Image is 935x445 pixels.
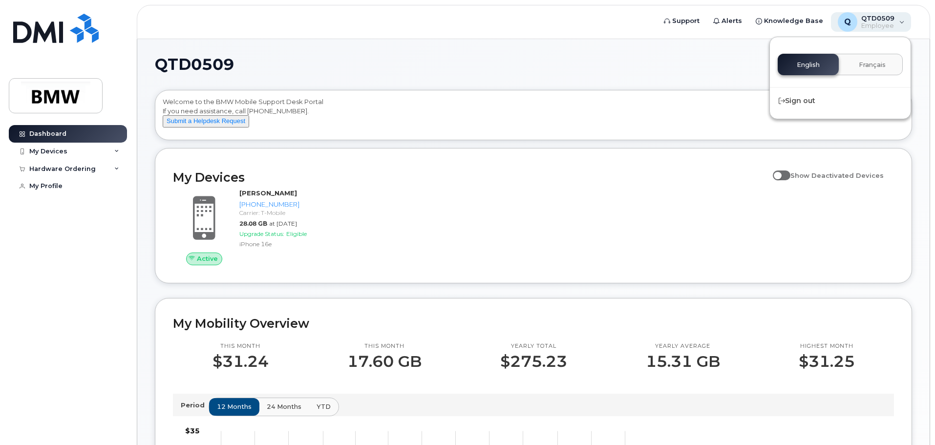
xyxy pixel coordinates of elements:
p: $31.24 [212,353,269,370]
div: Carrier: T-Mobile [239,209,340,217]
p: 17.60 GB [347,353,422,370]
span: Show Deactivated Devices [790,171,884,179]
p: Yearly total [500,342,567,350]
div: [PHONE_NUMBER] [239,200,340,209]
span: Active [197,254,218,263]
p: This month [212,342,269,350]
iframe: Messenger Launcher [892,403,928,438]
span: at [DATE] [269,220,297,227]
div: Welcome to the BMW Mobile Support Desk Portal If you need assistance, call [PHONE_NUMBER]. [163,97,904,136]
p: $31.25 [799,353,855,370]
h2: My Devices [173,170,768,185]
p: Period [181,401,209,410]
span: QTD0509 [155,57,234,72]
p: $275.23 [500,353,567,370]
p: This month [347,342,422,350]
p: 15.31 GB [646,353,720,370]
div: Sign out [770,92,911,110]
a: Active[PERSON_NAME][PHONE_NUMBER]Carrier: T-Mobile28.08 GBat [DATE]Upgrade Status:EligibleiPhone 16e [173,189,344,265]
tspan: $35 [185,426,200,435]
strong: [PERSON_NAME] [239,189,297,197]
p: Highest month [799,342,855,350]
div: iPhone 16e [239,240,340,248]
span: 28.08 GB [239,220,267,227]
span: Français [859,61,886,69]
span: YTD [317,402,331,411]
input: Show Deactivated Devices [773,166,781,174]
button: Submit a Helpdesk Request [163,115,249,127]
span: 24 months [267,402,301,411]
a: Submit a Helpdesk Request [163,117,249,125]
h2: My Mobility Overview [173,316,894,331]
span: Eligible [286,230,307,237]
p: Yearly average [646,342,720,350]
span: Upgrade Status: [239,230,284,237]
